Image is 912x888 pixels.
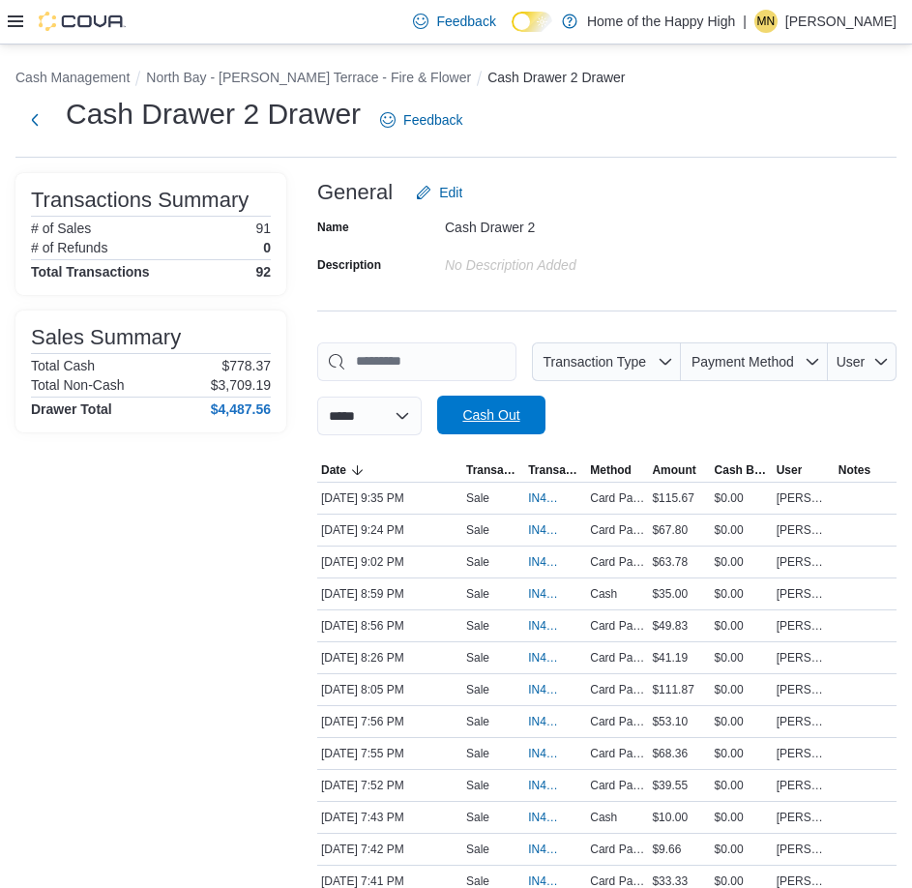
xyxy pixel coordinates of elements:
span: IN4SFK-18443366 [528,650,563,666]
span: $63.78 [652,554,688,570]
button: IN4SFK-18442022 [528,806,582,829]
span: [PERSON_NAME] [777,682,831,697]
span: IN4SFK-18442022 [528,810,563,825]
a: Feedback [405,2,503,41]
span: Transaction Type [466,462,520,478]
h4: 92 [255,264,271,280]
p: 0 [263,240,271,255]
span: Card Payment [590,714,644,729]
div: [DATE] 8:26 PM [317,646,462,669]
span: $115.67 [652,490,693,506]
span: IN4SFK-18444379 [528,586,563,602]
span: Feedback [436,12,495,31]
h3: General [317,181,393,204]
p: Sale [466,746,489,761]
div: [DATE] 7:42 PM [317,838,462,861]
span: Notes [838,462,870,478]
span: Amount [652,462,695,478]
span: MN [757,10,776,33]
p: $778.37 [221,358,271,373]
h3: Sales Summary [31,326,181,349]
span: Card Payment [590,746,644,761]
div: $0.00 [711,646,773,669]
div: [DATE] 8:05 PM [317,678,462,701]
span: User [837,354,866,370]
button: North Bay - [PERSON_NAME] Terrace - Fire & Flower [146,70,471,85]
span: Payment Method [691,354,794,370]
p: $3,709.19 [211,377,271,393]
h3: Transactions Summary [31,189,249,212]
p: Sale [466,778,489,793]
div: $0.00 [711,742,773,765]
span: Card Payment [590,778,644,793]
span: IN4SFK-18442692 [528,682,563,697]
button: IN4SFK-18444379 [528,582,582,606]
p: Sale [466,618,489,634]
button: Transaction Type [462,459,524,482]
span: IN4SFK-18445357 [528,490,563,506]
span: Card Payment [590,522,644,538]
span: Card Payment [590,490,644,506]
span: $41.19 [652,650,688,666]
h1: Cash Drawer 2 Drawer [66,95,361,133]
p: Sale [466,522,489,538]
p: Sale [466,490,489,506]
button: User [773,459,835,482]
div: No Description added [445,250,704,273]
div: Cash Drawer 2 [445,212,704,235]
p: | [743,10,747,33]
div: $0.00 [711,582,773,606]
button: Transaction # [524,459,586,482]
h4: Drawer Total [31,401,112,417]
div: $0.00 [711,710,773,733]
span: Card Payment [590,554,644,570]
button: IN4SFK-18443366 [528,646,582,669]
button: IN4SFK-18445357 [528,487,582,510]
div: [DATE] 9:02 PM [317,550,462,574]
span: Feedback [403,110,462,130]
img: Cova [39,12,126,31]
span: Date [321,462,346,478]
button: IN4SFK-18441987 [528,838,582,861]
button: Amount [648,459,710,482]
h6: Total Cash [31,358,95,373]
h6: Total Non-Cash [31,377,125,393]
span: $53.10 [652,714,688,729]
span: IN4SFK-18444478 [528,554,563,570]
span: Card Payment [590,842,644,857]
span: [PERSON_NAME] [777,586,831,602]
button: Method [586,459,648,482]
div: [DATE] 9:35 PM [317,487,462,510]
p: Sale [466,586,489,602]
h4: Total Transactions [31,264,150,280]
span: [PERSON_NAME] [777,522,831,538]
span: Card Payment [590,650,644,666]
div: $0.00 [711,518,773,542]
span: [PERSON_NAME] [777,490,831,506]
p: Sale [466,714,489,729]
button: User [828,342,897,381]
span: $68.36 [652,746,688,761]
button: IN4SFK-18442446 [528,710,582,733]
span: $49.83 [652,618,688,634]
h6: # of Refunds [31,240,107,255]
p: 91 [255,221,271,236]
span: $67.80 [652,522,688,538]
button: IN4SFK-18442692 [528,678,582,701]
button: IN4SFK-18442300 [528,774,582,797]
div: [DATE] 7:55 PM [317,742,462,765]
span: IN4SFK-18445072 [528,522,563,538]
span: User [777,462,803,478]
div: $0.00 [711,678,773,701]
p: Sale [466,682,489,697]
button: Date [317,459,462,482]
span: Card Payment [590,618,644,634]
button: Cash Management [15,70,130,85]
div: $0.00 [711,550,773,574]
p: Sale [466,810,489,825]
span: Card Payment [590,682,644,697]
span: [PERSON_NAME] [777,714,831,729]
span: Cash [590,810,617,825]
button: Cash Out [437,396,545,434]
p: Sale [466,650,489,666]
